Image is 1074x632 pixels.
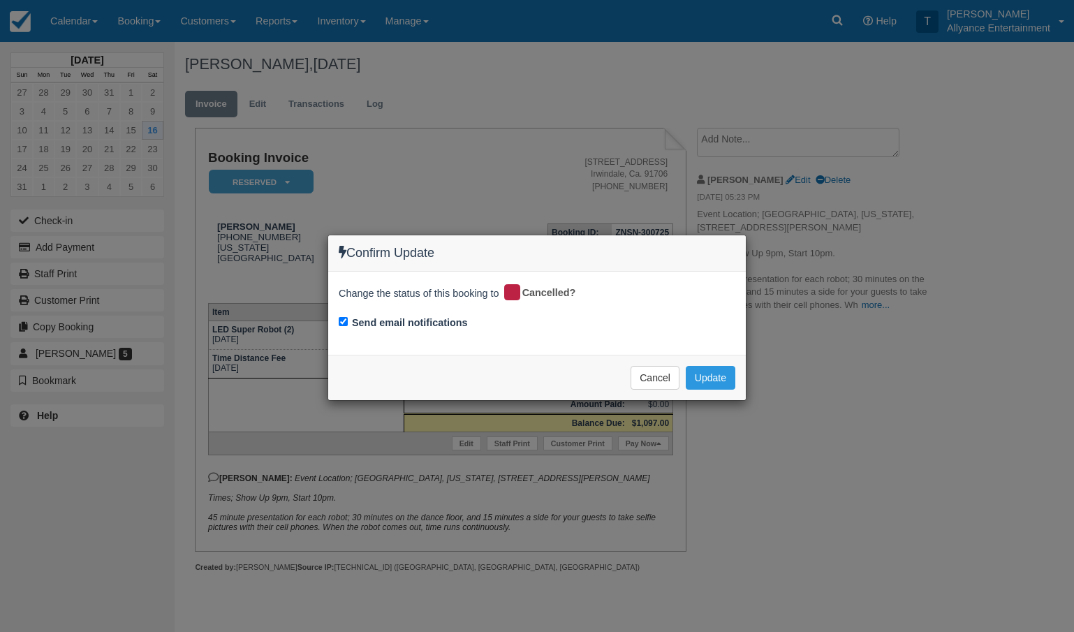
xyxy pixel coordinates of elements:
label: Send email notifications [352,316,468,330]
div: Cancelled? [502,282,586,304]
h4: Confirm Update [339,246,735,260]
button: Update [686,366,735,390]
span: Change the status of this booking to [339,286,499,304]
button: Cancel [631,366,679,390]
